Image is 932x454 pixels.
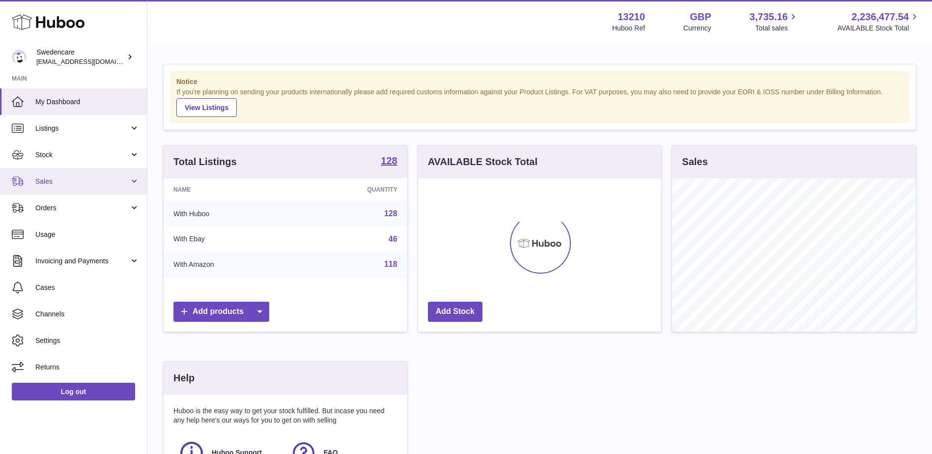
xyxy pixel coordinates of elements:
img: gemma.horsfield@swedencare.co.uk [12,50,27,64]
a: Add Stock [428,302,482,322]
h3: Help [173,371,195,385]
a: 118 [384,260,397,268]
span: Orders [35,203,129,213]
span: Total sales [755,24,799,33]
div: If you're planning on sending your products internationally please add required customs informati... [176,87,903,117]
strong: 13210 [618,10,645,24]
strong: 128 [381,156,397,166]
div: Swedencare [36,48,125,66]
p: Huboo is the easy way to get your stock fulfilled. But incase you need any help here's our ways f... [173,406,397,425]
span: Returns [35,363,140,372]
span: Stock [35,150,129,160]
a: Log out [12,383,135,400]
span: Sales [35,177,129,186]
span: Cases [35,283,140,292]
th: Quantity [297,178,407,201]
a: 128 [384,209,397,218]
strong: GBP [690,10,711,24]
a: View Listings [176,98,237,117]
span: Invoicing and Payments [35,256,129,266]
span: Usage [35,230,140,239]
div: Currency [683,24,711,33]
strong: Notice [176,77,903,86]
a: 46 [389,235,397,243]
th: Name [164,178,297,201]
td: With Huboo [164,201,297,227]
span: Listings [35,124,129,133]
span: Channels [35,310,140,319]
span: Settings [35,336,140,345]
h3: AVAILABLE Stock Total [428,155,537,169]
span: My Dashboard [35,97,140,107]
span: 3,735.16 [750,10,788,24]
span: AVAILABLE Stock Total [837,24,920,33]
span: 2,236,477.54 [851,10,909,24]
h3: Total Listings [173,155,237,169]
a: 2,236,477.54 AVAILABLE Stock Total [837,10,920,33]
a: Add products [173,302,269,322]
h3: Sales [682,155,707,169]
span: [EMAIL_ADDRESS][DOMAIN_NAME] [36,57,144,65]
div: Huboo Ref [612,24,645,33]
a: 128 [381,156,397,168]
a: 3,735.16 Total sales [750,10,799,33]
td: With Ebay [164,227,297,252]
td: With Amazon [164,252,297,277]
